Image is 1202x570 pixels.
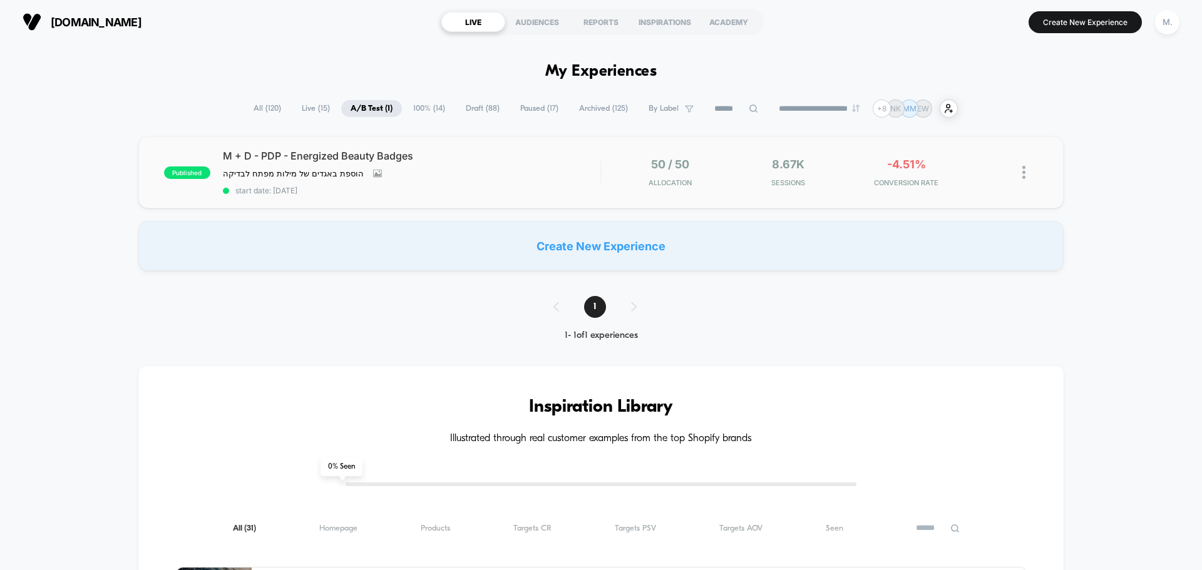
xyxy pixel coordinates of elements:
span: Targets CR [513,524,552,533]
span: 8.67k [772,158,804,171]
span: Paused ( 17 ) [511,100,568,117]
div: M. [1155,10,1179,34]
h1: My Experiences [545,63,657,81]
button: M. [1151,9,1183,35]
span: Products [421,524,450,533]
span: CONVERSION RATE [850,178,962,187]
span: -4.51% [887,158,926,171]
span: All ( 120 ) [244,100,290,117]
div: ACADEMY [697,12,761,32]
img: Visually logo [23,13,41,31]
span: All [233,524,256,533]
span: 1 [584,296,606,318]
span: M + D - PDP - Energized Beauty Badges [223,150,600,162]
div: AUDIENCES [505,12,569,32]
div: REPORTS [569,12,633,32]
span: 50 / 50 [651,158,689,171]
span: Draft ( 88 ) [456,100,509,117]
div: 1 - 1 of 1 experiences [541,330,662,341]
p: EW [917,104,929,113]
div: INSPIRATIONS [633,12,697,32]
h4: Illustrated through real customer examples from the top Shopify brands [176,433,1026,445]
img: close [1022,166,1025,179]
span: published [164,166,210,179]
h3: Inspiration Library [176,397,1026,417]
span: Allocation [649,178,692,187]
span: start date: [DATE] [223,186,600,195]
span: Targets PSV [615,524,656,533]
span: Archived ( 125 ) [570,100,637,117]
div: LIVE [441,12,505,32]
span: ( 31 ) [244,524,256,532]
span: [DOMAIN_NAME] [51,16,141,29]
span: Sessions [732,178,845,187]
span: By Label [649,104,679,113]
button: [DOMAIN_NAME] [19,12,145,32]
span: הוספת באגדים של מילות מפתח לבדיקה [223,168,364,178]
p: NK [890,104,901,113]
span: 0 % Seen [321,457,362,476]
div: Create New Experience [138,221,1064,271]
button: Create New Experience [1029,11,1142,33]
img: end [852,104,860,112]
p: MM [903,104,917,113]
span: 100% ( 14 ) [404,100,455,117]
span: Targets AOV [719,524,763,533]
div: + 8 [873,99,891,118]
span: Homepage [319,524,357,533]
span: Seen [826,524,843,533]
span: A/B Test ( 1 ) [341,100,402,117]
span: Live ( 15 ) [292,100,339,117]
